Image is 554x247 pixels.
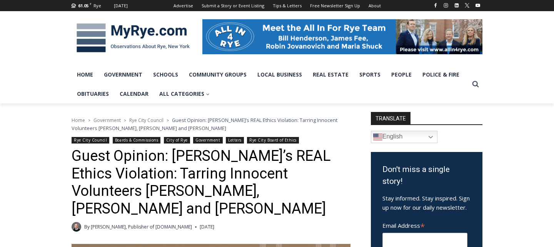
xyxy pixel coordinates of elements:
[88,118,90,123] span: >
[72,116,350,132] nav: Breadcrumbs
[373,132,382,142] img: en
[382,164,471,188] h3: Don't miss a single story!
[91,224,192,230] a: [PERSON_NAME], Publisher of [DOMAIN_NAME]
[371,112,410,124] strong: TRANSLATE
[431,1,440,10] a: Facebook
[371,131,437,143] a: English
[202,19,482,54] img: All in for Rye
[469,77,482,91] button: View Search Form
[307,65,354,84] a: Real Estate
[226,137,244,144] a: Letters
[93,117,121,123] a: Government
[200,223,214,230] time: [DATE]
[114,2,128,9] div: [DATE]
[452,1,461,10] a: Linkedin
[462,1,472,10] a: X
[98,65,148,84] a: Government
[247,137,299,144] a: Rye City Board of Ethics
[72,137,109,144] a: Rye City Council
[167,118,169,123] span: >
[124,118,126,123] span: >
[84,223,90,230] span: By
[114,84,154,103] a: Calendar
[382,194,471,212] p: Stay informed. Stay inspired. Sign up now for our daily newsletter.
[129,117,164,123] a: Rye City Council
[72,147,350,217] h1: Guest Opinion: [PERSON_NAME]’s REAL Ethics Violation: Tarring Innocent Volunteers [PERSON_NAME], ...
[93,2,101,9] div: Rye
[252,65,307,84] a: Local Business
[78,3,88,8] span: 61.05
[164,137,190,144] a: City of Rye
[159,90,210,98] span: All Categories
[72,222,81,232] a: Author image
[72,65,469,104] nav: Primary Navigation
[473,1,482,10] a: YouTube
[382,218,467,232] label: Email Address
[441,1,451,10] a: Instagram
[72,65,98,84] a: Home
[113,137,161,144] a: Boards & Commissions
[148,65,184,84] a: Schools
[72,117,85,123] a: Home
[72,117,337,131] span: Guest Opinion: [PERSON_NAME]’s REAL Ethics Violation: Tarring Innocent Volunteers [PERSON_NAME], ...
[354,65,386,84] a: Sports
[386,65,417,84] a: People
[154,84,215,103] a: All Categories
[193,137,222,144] a: Government
[90,2,92,6] span: F
[72,84,114,103] a: Obituaries
[72,18,195,58] img: MyRye.com
[417,65,465,84] a: Police & Fire
[184,65,252,84] a: Community Groups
